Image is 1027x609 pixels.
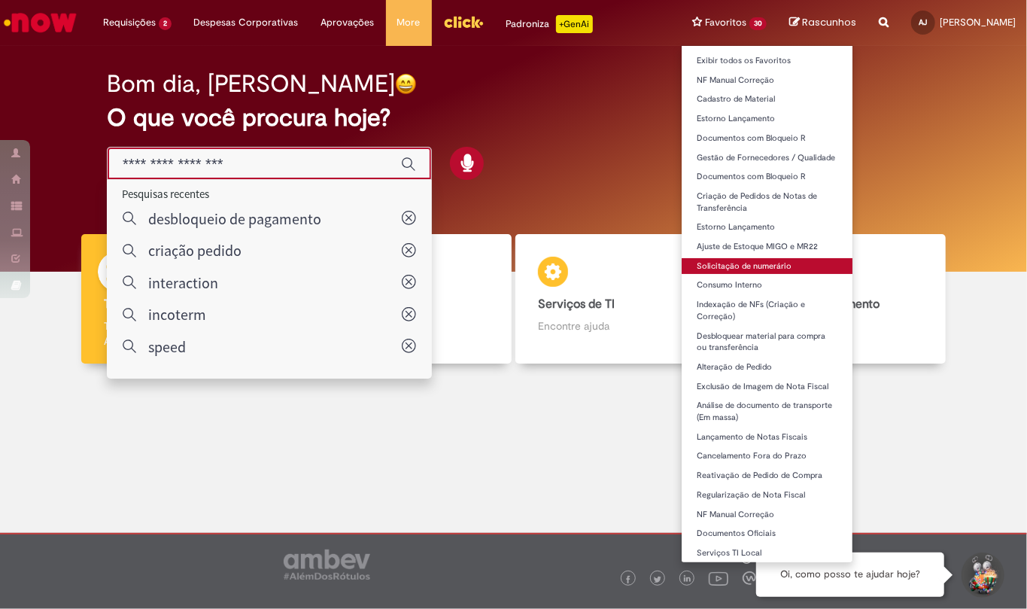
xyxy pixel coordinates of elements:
[682,277,852,294] a: Consumo Interno
[538,318,706,333] p: Encontre ajuda
[940,16,1016,29] span: [PERSON_NAME]
[104,297,172,312] b: Tirar dúvidas
[682,545,852,562] a: Serviços TI Local
[682,258,852,275] a: Solicitação de numerário
[79,234,296,364] a: Tirar dúvidas Tirar dúvidas com Lupi Assist e Gen Ai
[682,111,852,127] a: Estorno Lançamento
[919,17,928,27] span: AJ
[959,553,1004,598] button: Iniciar Conversa de Suporte
[682,359,852,376] a: Alteração de Pedido
[684,575,691,584] img: logo_footer_linkedin.png
[624,576,632,583] img: logo_footer_facebook.png
[2,8,79,38] img: ServiceNow
[705,15,746,30] span: Favoritos
[682,467,852,484] a: Reativação de Pedido de Compra
[556,15,593,33] p: +GenAi
[682,150,852,166] a: Gestão de Fornecedores / Qualidade
[443,11,484,33] img: click_logo_yellow_360x200.png
[682,379,852,395] a: Exclusão de Imagem de Nota Fiscal
[506,15,593,33] div: Padroniza
[682,239,852,255] a: Ajuste de Estoque MIGO e MR22
[682,525,852,542] a: Documentos Oficiais
[103,15,156,30] span: Requisições
[538,297,615,312] b: Serviços de TI
[682,219,852,236] a: Estorno Lançamento
[789,16,856,30] a: Rascunhos
[682,328,852,356] a: Desbloquear material para compra ou transferência
[682,297,852,324] a: Indexação de NFs (Criação e Correção)
[681,45,853,563] ul: Favoritos
[321,15,375,30] span: Aprovações
[194,15,299,30] span: Despesas Corporativas
[284,550,370,580] img: logo_footer_ambev_rotulo_gray.png
[514,234,731,364] a: Serviços de TI Encontre ajuda
[682,188,852,216] a: Criação de Pedidos de Notas de Transferência
[682,130,852,147] a: Documentos com Bloqueio R
[104,318,272,349] p: Tirar dúvidas com Lupi Assist e Gen Ai
[743,571,756,585] img: logo_footer_workplace.png
[682,429,852,446] a: Lançamento de Notas Fiscais
[397,15,421,30] span: More
[802,15,856,29] span: Rascunhos
[107,105,920,131] h2: O que você procura hoje?
[395,73,417,95] img: happy-face.png
[682,487,852,504] a: Regularização de Nota Fiscal
[107,71,395,97] h2: Bom dia, [PERSON_NAME]
[682,53,852,69] a: Exibir todos os Favoritos
[654,576,661,583] img: logo_footer_twitter.png
[682,507,852,523] a: NF Manual Correção
[682,91,852,108] a: Cadastro de Material
[682,169,852,185] a: Documentos com Bloqueio R
[682,448,852,464] a: Cancelamento Fora do Prazo
[709,568,728,588] img: logo_footer_youtube.png
[159,17,172,30] span: 2
[682,397,852,425] a: Análise de documento de transporte (Em massa)
[756,553,944,597] div: Oi, como posso te ajudar hoje?
[749,17,767,30] span: 30
[682,72,852,89] a: NF Manual Correção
